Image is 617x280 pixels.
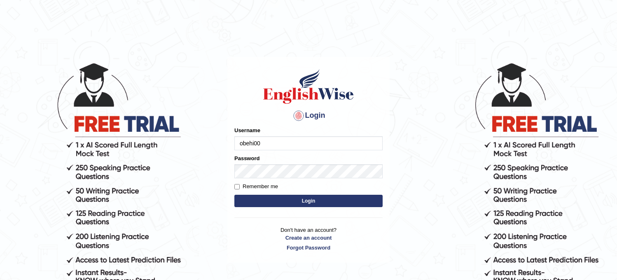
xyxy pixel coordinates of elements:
a: Forgot Password [234,244,383,252]
h4: Login [234,109,383,122]
label: Remember me [234,182,278,191]
button: Login [234,195,383,207]
label: Password [234,154,259,162]
input: Remember me [234,184,240,189]
label: Username [234,126,260,134]
p: Don't have an account? [234,226,383,252]
img: Logo of English Wise sign in for intelligent practice with AI [262,68,355,105]
a: Create an account [234,234,383,242]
